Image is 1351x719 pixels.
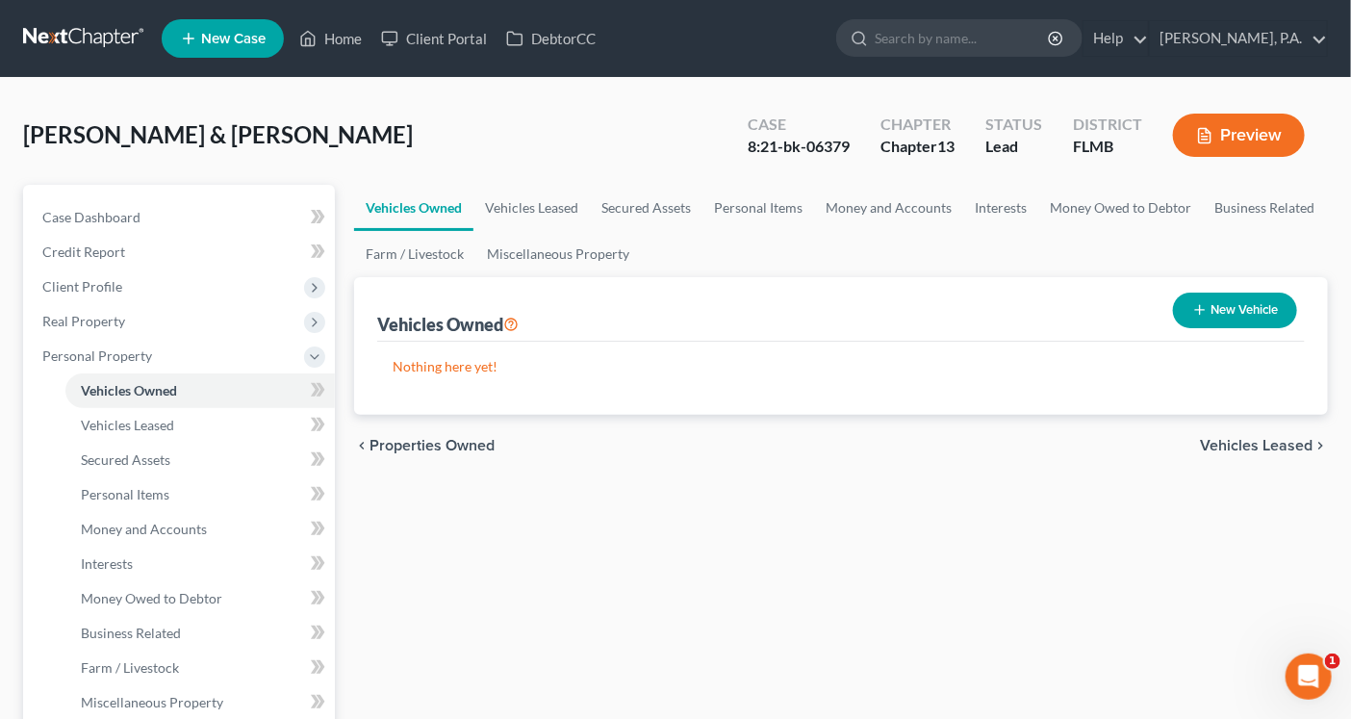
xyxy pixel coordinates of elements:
i: chevron_right [1313,438,1328,453]
span: Vehicles Leased [81,417,174,433]
span: Miscellaneous Property [81,694,223,710]
a: Secured Assets [590,185,702,231]
div: Chapter [880,136,955,158]
span: Real Property [42,313,125,329]
a: Help [1083,21,1148,56]
a: Case Dashboard [27,200,335,235]
a: Personal Items [65,477,335,512]
div: FLMB [1073,136,1142,158]
iframe: Intercom live chat [1286,654,1332,700]
button: Preview [1173,114,1305,157]
span: Personal Property [42,347,152,364]
a: Money Owed to Debtor [1038,185,1203,231]
span: Interests [81,555,133,572]
div: 8:21-bk-06379 [748,136,850,158]
a: Money and Accounts [65,512,335,547]
a: [PERSON_NAME], P.A. [1150,21,1327,56]
div: Lead [985,136,1042,158]
span: 1 [1325,654,1340,669]
button: chevron_left Properties Owned [354,438,495,453]
span: 13 [937,137,955,155]
a: Money Owed to Debtor [65,581,335,616]
a: Farm / Livestock [65,651,335,685]
a: Credit Report [27,235,335,270]
div: Vehicles Owned [377,313,519,336]
div: Chapter [880,114,955,136]
span: Case Dashboard [42,209,140,225]
span: New Case [201,32,266,46]
a: Business Related [1203,185,1326,231]
a: Home [290,21,371,56]
a: Personal Items [702,185,814,231]
input: Search by name... [875,20,1051,56]
button: New Vehicle [1173,293,1297,328]
div: Status [985,114,1042,136]
a: DebtorCC [497,21,605,56]
span: Properties Owned [370,438,495,453]
span: Farm / Livestock [81,659,179,676]
a: Vehicles Leased [473,185,590,231]
a: Vehicles Leased [65,408,335,443]
a: Money and Accounts [814,185,963,231]
span: [PERSON_NAME] & [PERSON_NAME] [23,120,413,148]
i: chevron_left [354,438,370,453]
button: Vehicles Leased chevron_right [1200,438,1328,453]
a: Business Related [65,616,335,651]
div: District [1073,114,1142,136]
a: Miscellaneous Property [475,231,641,277]
a: Secured Assets [65,443,335,477]
a: Interests [65,547,335,581]
p: Nothing here yet! [393,357,1289,376]
span: Money and Accounts [81,521,207,537]
span: Business Related [81,625,181,641]
span: Client Profile [42,278,122,295]
a: Vehicles Owned [65,373,335,408]
a: Vehicles Owned [354,185,473,231]
a: Client Portal [371,21,497,56]
span: Credit Report [42,244,125,260]
span: Secured Assets [81,451,170,468]
span: Money Owed to Debtor [81,590,222,606]
span: Vehicles Owned [81,382,177,398]
a: Interests [963,185,1038,231]
a: Farm / Livestock [354,231,475,277]
span: Vehicles Leased [1200,438,1313,453]
div: Case [748,114,850,136]
span: Personal Items [81,486,169,502]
